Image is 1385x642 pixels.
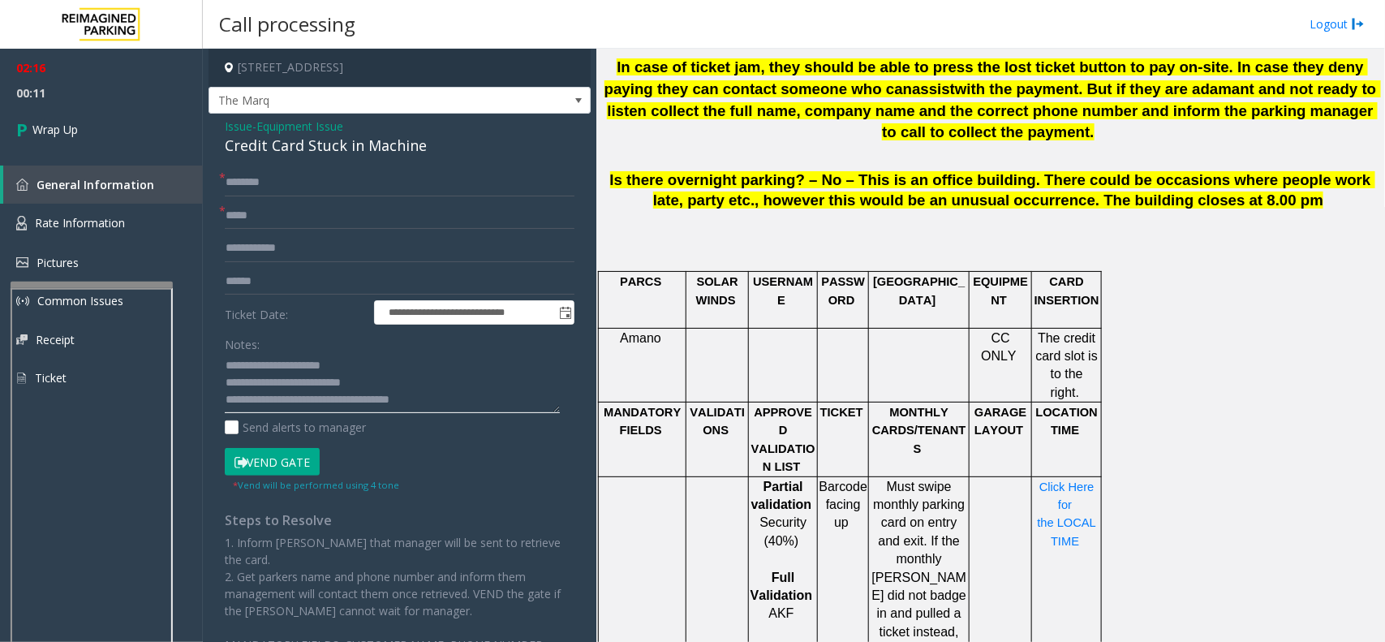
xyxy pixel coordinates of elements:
[225,135,574,157] div: Credit Card Stuck in Machine
[1036,331,1102,399] span: The credit card slot is to the right.
[759,515,810,547] span: Security (40%)
[620,275,661,288] span: PARCS
[16,257,28,268] img: 'icon'
[1034,275,1099,306] span: CARD INSERTION
[974,406,1030,437] span: GARAGE LAYOUT
[3,166,203,204] a: General Information
[225,118,252,135] span: Issue
[225,513,574,528] h4: Steps to Resolve
[233,479,399,491] small: Vend will be performed using 4 tone
[221,300,370,325] label: Ticket Date:
[696,275,742,306] span: SOLAR WINDS
[16,179,28,191] img: 'icon'
[690,406,746,437] span: VALIDATIONS
[820,406,863,419] span: TICKET
[225,448,320,476] button: Vend Gate
[610,171,1375,209] span: Is there overnight parking? – No – This is an office building. There could be occasions where peo...
[872,406,966,455] span: MONTHLY CARDS/TENANTS
[604,58,1368,97] span: In case of ticket jam, they should be able to press the lost ticket button to pay on-site. In cas...
[225,419,366,436] label: Send alerts to manager
[37,177,154,192] span: General Information
[209,49,591,87] h4: [STREET_ADDRESS]
[912,80,955,97] span: assist
[821,275,865,306] span: PASSWORD
[873,275,965,306] span: [GEOGRAPHIC_DATA]
[252,118,343,134] span: -
[211,4,363,44] h3: Call processing
[607,80,1380,140] span: with the payment. But if they are adamant and not ready to listen collect the full name, company ...
[1038,480,1100,548] a: Click Here for the LOCAL TIME
[974,275,1029,306] span: EQUIPMENT
[751,480,812,511] span: Partial validation
[225,330,260,353] label: Notes:
[16,216,27,231] img: 'icon'
[751,406,815,473] span: APPROVED VALIDATION LIST
[256,118,343,135] span: Equipment Issue
[225,534,574,619] p: 1. Inform [PERSON_NAME] that manager will be sent to retrieve the card. 2. Get parkers name and p...
[753,275,813,306] span: USERNAME
[769,606,794,620] span: AKF
[604,406,684,437] span: MANDATORY FIELDS
[32,121,78,138] span: Wrap Up
[35,215,125,231] span: Rate Information
[620,331,661,345] span: Amano
[751,571,812,602] span: Full Validation
[1352,15,1365,32] img: logout
[819,480,871,530] span: Barcode facing up
[981,331,1017,363] span: CC ONLY
[1036,406,1102,437] span: LOCATION TIME
[37,255,79,270] span: Pictures
[1310,15,1365,32] a: Logout
[556,301,574,324] span: Toggle popup
[209,88,514,114] span: The Marq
